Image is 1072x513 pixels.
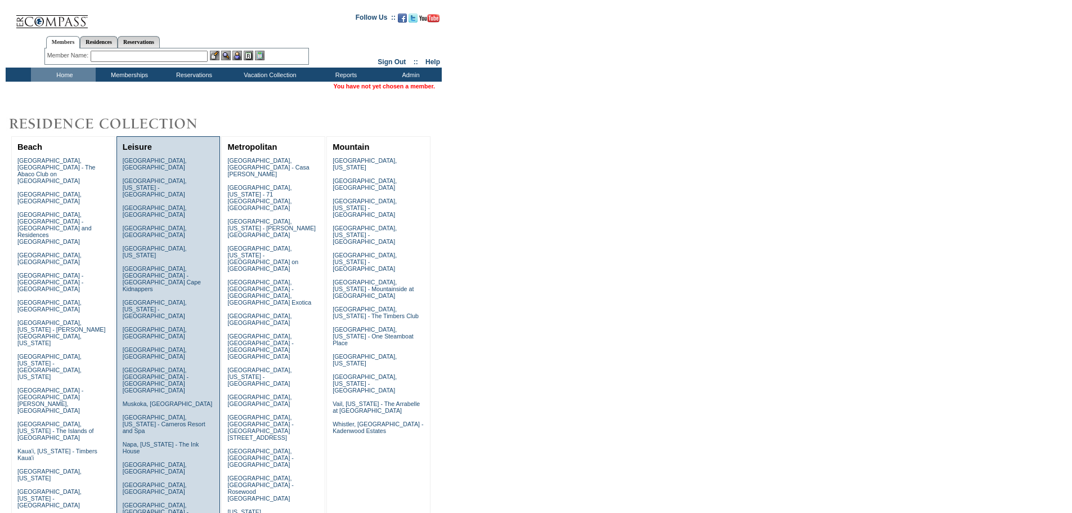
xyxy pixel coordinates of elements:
a: [GEOGRAPHIC_DATA], [GEOGRAPHIC_DATA] - The Abaco Club on [GEOGRAPHIC_DATA] [17,157,96,184]
a: Follow us on Twitter [409,17,418,24]
a: [GEOGRAPHIC_DATA], [US_STATE] - [PERSON_NAME][GEOGRAPHIC_DATA], [US_STATE] [17,319,106,346]
a: [GEOGRAPHIC_DATA], [US_STATE] - The Timbers Club [333,306,419,319]
img: View [221,51,231,60]
a: [GEOGRAPHIC_DATA], [GEOGRAPHIC_DATA] [123,346,187,360]
a: Reservations [118,36,160,48]
a: [GEOGRAPHIC_DATA], [GEOGRAPHIC_DATA] [333,177,397,191]
a: [GEOGRAPHIC_DATA], [US_STATE] - [GEOGRAPHIC_DATA] [333,225,397,245]
td: Home [31,68,96,82]
a: [GEOGRAPHIC_DATA], [GEOGRAPHIC_DATA] - [GEOGRAPHIC_DATA] [227,448,293,468]
a: [GEOGRAPHIC_DATA], [GEOGRAPHIC_DATA] [17,252,82,265]
a: [GEOGRAPHIC_DATA], [US_STATE] - [GEOGRAPHIC_DATA] [227,367,291,387]
span: You have not yet chosen a member. [334,83,435,90]
a: [GEOGRAPHIC_DATA], [GEOGRAPHIC_DATA] - [GEOGRAPHIC_DATA] and Residences [GEOGRAPHIC_DATA] [17,211,92,245]
a: Napa, [US_STATE] - The Ink House [123,441,199,454]
a: Leisure [123,142,152,151]
a: [GEOGRAPHIC_DATA], [GEOGRAPHIC_DATA] [227,394,291,407]
a: [GEOGRAPHIC_DATA], [US_STATE] - [GEOGRAPHIC_DATA] [333,252,397,272]
a: [GEOGRAPHIC_DATA], [GEOGRAPHIC_DATA] [17,299,82,313]
img: Become our fan on Facebook [398,14,407,23]
a: [GEOGRAPHIC_DATA], [US_STATE] - The Islands of [GEOGRAPHIC_DATA] [17,421,94,441]
span: :: [414,58,418,66]
a: [GEOGRAPHIC_DATA], [US_STATE] - [GEOGRAPHIC_DATA] [333,373,397,394]
a: Residences [80,36,118,48]
a: [GEOGRAPHIC_DATA], [GEOGRAPHIC_DATA] [123,157,187,171]
a: [GEOGRAPHIC_DATA], [GEOGRAPHIC_DATA] [123,461,187,475]
a: [GEOGRAPHIC_DATA], [GEOGRAPHIC_DATA] - [GEOGRAPHIC_DATA] [GEOGRAPHIC_DATA] [123,367,189,394]
a: [GEOGRAPHIC_DATA], [US_STATE] [17,468,82,481]
a: [GEOGRAPHIC_DATA], [GEOGRAPHIC_DATA] [123,225,187,238]
a: [GEOGRAPHIC_DATA], [US_STATE] - [GEOGRAPHIC_DATA] [123,299,187,319]
a: [GEOGRAPHIC_DATA] - [GEOGRAPHIC_DATA][PERSON_NAME], [GEOGRAPHIC_DATA] [17,387,83,414]
a: [GEOGRAPHIC_DATA], [US_STATE] - [GEOGRAPHIC_DATA] [17,488,82,508]
a: [GEOGRAPHIC_DATA], [GEOGRAPHIC_DATA] [123,204,187,218]
a: [GEOGRAPHIC_DATA], [US_STATE] - [GEOGRAPHIC_DATA] on [GEOGRAPHIC_DATA] [227,245,298,272]
a: [GEOGRAPHIC_DATA], [GEOGRAPHIC_DATA] [17,191,82,204]
td: Reports [312,68,377,82]
img: Compass Home [15,6,88,29]
a: [GEOGRAPHIC_DATA], [US_STATE] [333,157,397,171]
td: Memberships [96,68,160,82]
a: Sign Out [378,58,406,66]
a: [GEOGRAPHIC_DATA] - [GEOGRAPHIC_DATA] - [GEOGRAPHIC_DATA] [17,272,83,292]
img: b_edit.gif [210,51,219,60]
a: [GEOGRAPHIC_DATA], [GEOGRAPHIC_DATA] - [GEOGRAPHIC_DATA], [GEOGRAPHIC_DATA] Exotica [227,279,311,306]
a: [GEOGRAPHIC_DATA], [GEOGRAPHIC_DATA] - Casa [PERSON_NAME] [227,157,309,177]
td: Follow Us :: [356,12,396,26]
a: [GEOGRAPHIC_DATA], [GEOGRAPHIC_DATA] [123,481,187,495]
a: [GEOGRAPHIC_DATA], [US_STATE] - [GEOGRAPHIC_DATA] [123,177,187,198]
a: [GEOGRAPHIC_DATA], [US_STATE] [123,245,187,258]
a: Mountain [333,142,369,151]
a: Become our fan on Facebook [398,17,407,24]
td: Admin [377,68,442,82]
a: [GEOGRAPHIC_DATA], [GEOGRAPHIC_DATA] - [GEOGRAPHIC_DATA][STREET_ADDRESS] [227,414,293,441]
img: Reservations [244,51,253,60]
img: Destinations by Exclusive Resorts [6,113,225,135]
a: [GEOGRAPHIC_DATA], [GEOGRAPHIC_DATA] - Rosewood [GEOGRAPHIC_DATA] [227,475,293,502]
a: [GEOGRAPHIC_DATA], [US_STATE] - Mountainside at [GEOGRAPHIC_DATA] [333,279,414,299]
img: b_calculator.gif [255,51,264,60]
img: Impersonate [232,51,242,60]
img: Subscribe to our YouTube Channel [419,14,439,23]
a: Help [425,58,440,66]
a: Metropolitan [227,142,277,151]
a: Whistler, [GEOGRAPHIC_DATA] - Kadenwood Estates [333,421,423,434]
a: [GEOGRAPHIC_DATA], [GEOGRAPHIC_DATA] - [GEOGRAPHIC_DATA] Cape Kidnappers [123,265,201,292]
a: Muskoka, [GEOGRAPHIC_DATA] [123,400,212,407]
a: [GEOGRAPHIC_DATA], [US_STATE] - [GEOGRAPHIC_DATA] [333,198,397,218]
a: [GEOGRAPHIC_DATA], [GEOGRAPHIC_DATA] - [GEOGRAPHIC_DATA] [GEOGRAPHIC_DATA] [227,333,293,360]
a: [GEOGRAPHIC_DATA], [US_STATE] - [GEOGRAPHIC_DATA], [US_STATE] [17,353,82,380]
img: Follow us on Twitter [409,14,418,23]
a: [GEOGRAPHIC_DATA], [US_STATE] - 71 [GEOGRAPHIC_DATA], [GEOGRAPHIC_DATA] [227,184,291,211]
a: Beach [17,142,42,151]
a: Kaua'i, [US_STATE] - Timbers Kaua'i [17,448,97,461]
a: [GEOGRAPHIC_DATA], [GEOGRAPHIC_DATA] [123,326,187,340]
td: Vacation Collection [225,68,312,82]
a: Members [46,36,80,48]
a: [GEOGRAPHIC_DATA], [US_STATE] [333,353,397,367]
a: [GEOGRAPHIC_DATA], [US_STATE] - Carneros Resort and Spa [123,414,205,434]
td: Reservations [160,68,225,82]
a: [GEOGRAPHIC_DATA], [GEOGRAPHIC_DATA] [227,313,291,326]
a: [GEOGRAPHIC_DATA], [US_STATE] - [PERSON_NAME][GEOGRAPHIC_DATA] [227,218,316,238]
a: [GEOGRAPHIC_DATA], [US_STATE] - One Steamboat Place [333,326,414,346]
a: Vail, [US_STATE] - The Arrabelle at [GEOGRAPHIC_DATA] [333,400,420,414]
a: Subscribe to our YouTube Channel [419,17,439,24]
div: Member Name: [47,51,91,60]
